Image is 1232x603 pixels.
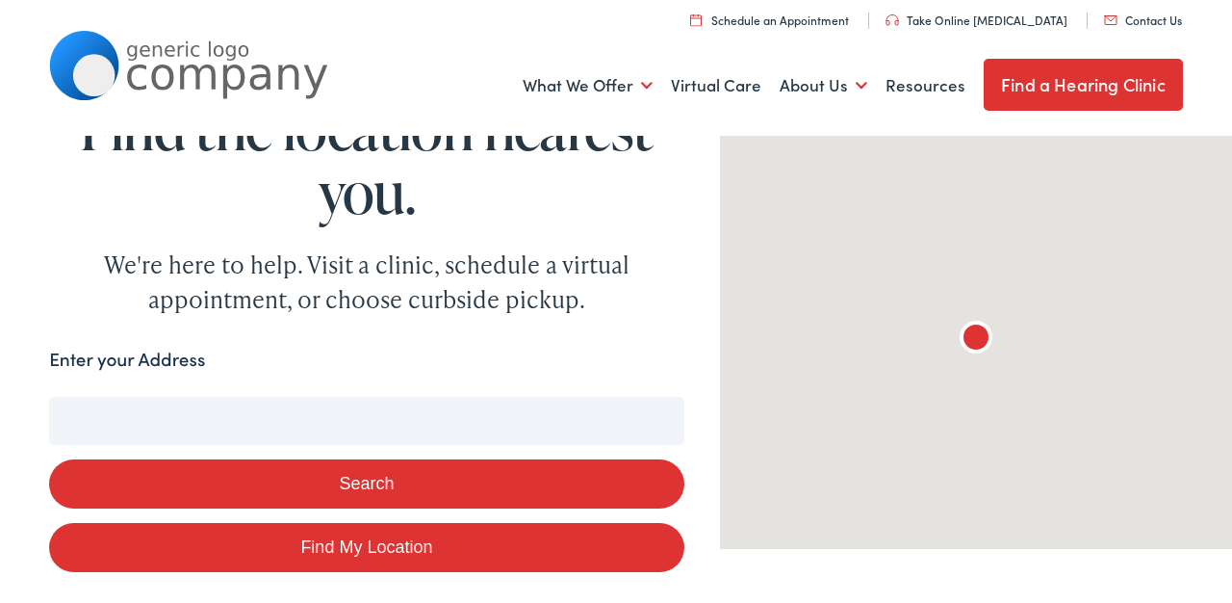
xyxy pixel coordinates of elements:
a: Virtual Care [671,50,761,121]
a: Take Online [MEDICAL_DATA] [885,12,1067,28]
div: We're here to help. Visit a clinic, schedule a virtual appointment, or choose curbside pickup. [59,248,675,317]
label: Enter your Address [49,346,205,374]
h1: Find the location nearest you. [49,96,683,223]
a: Find My Location [49,523,683,572]
a: Contact Us [1104,12,1182,28]
img: utility icon [885,14,899,26]
div: The Alamo [953,317,999,363]
a: Resources [885,50,965,121]
img: utility icon [1104,15,1117,25]
img: utility icon [690,13,702,26]
a: About Us [780,50,867,121]
button: Search [49,459,683,509]
input: Enter your address or zip code [49,397,683,445]
a: Schedule an Appointment [690,12,849,28]
a: What We Offer [523,50,653,121]
a: Find a Hearing Clinic [984,59,1183,111]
